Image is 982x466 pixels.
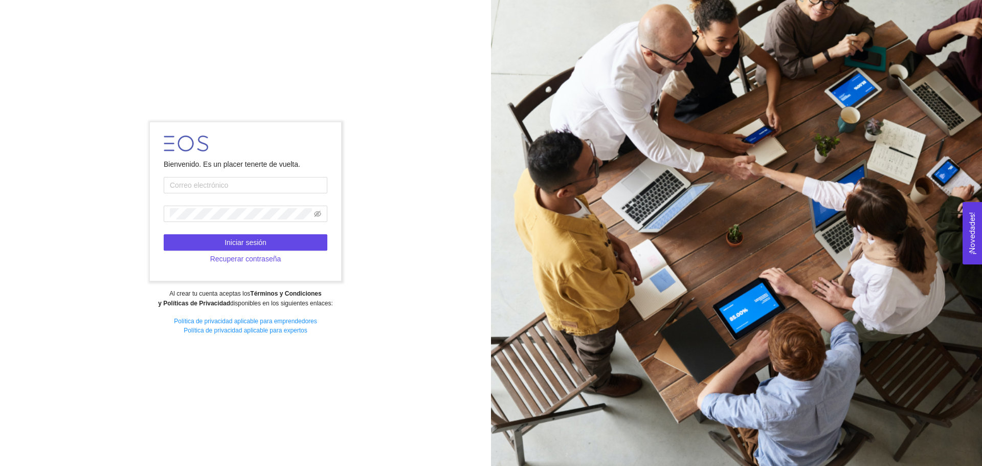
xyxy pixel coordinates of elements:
[210,253,281,264] span: Recuperar contraseña
[164,177,327,193] input: Correo electrónico
[963,202,982,264] button: Open Feedback Widget
[164,234,327,251] button: Iniciar sesión
[164,255,327,263] a: Recuperar contraseña
[164,159,327,170] div: Bienvenido. Es un placer tenerte de vuelta.
[164,251,327,267] button: Recuperar contraseña
[164,136,208,151] img: LOGO
[184,327,307,334] a: Política de privacidad aplicable para expertos
[225,237,266,248] span: Iniciar sesión
[314,210,321,217] span: eye-invisible
[158,290,321,307] strong: Términos y Condiciones y Políticas de Privacidad
[174,318,317,325] a: Política de privacidad aplicable para emprendedores
[7,289,484,308] div: Al crear tu cuenta aceptas los disponibles en los siguientes enlaces:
